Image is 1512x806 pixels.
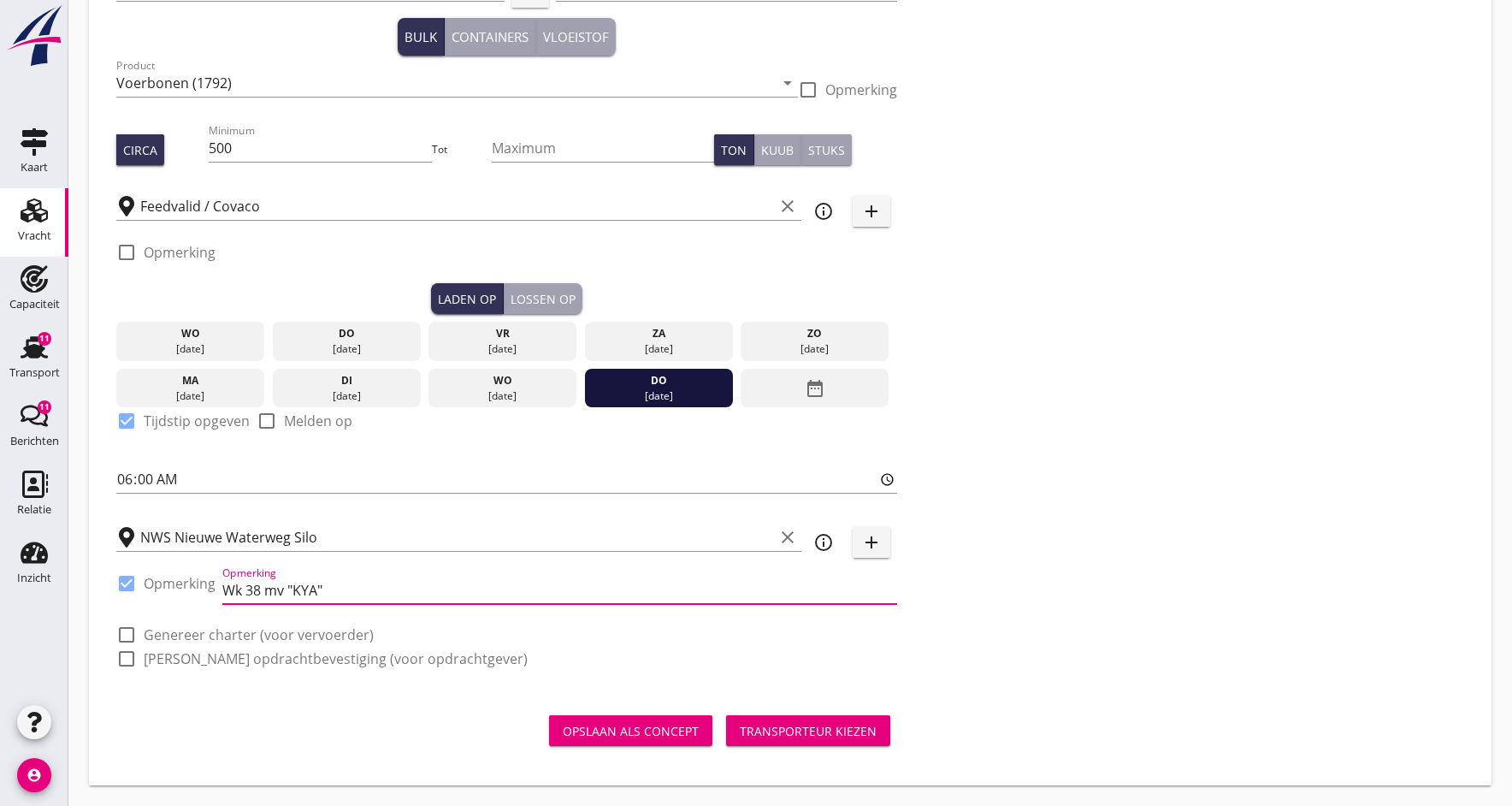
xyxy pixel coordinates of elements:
div: [DATE] [121,341,261,357]
div: Circa [123,141,157,159]
div: Kuub [761,141,794,159]
div: Transporteur kiezen [740,722,877,740]
i: info_outline [813,201,834,222]
label: Melden op [284,412,352,430]
div: zo [745,326,885,341]
input: Laadplaats [140,193,774,220]
div: do [276,326,416,341]
i: account_circle [17,758,51,792]
div: vr [433,326,573,341]
div: [DATE] [745,341,885,357]
button: Bulk [398,18,445,56]
button: Containers [445,18,536,56]
div: za [588,326,729,341]
input: Losplaats [140,524,774,551]
div: Tot [432,142,492,157]
label: Opmerking [825,81,897,98]
div: Containers [452,27,529,47]
i: add [861,201,882,222]
div: Bulk [405,27,437,47]
label: Opmerking [144,575,216,592]
button: Transporteur kiezen [726,715,890,746]
div: Vloeistof [543,27,609,47]
div: Transport [9,367,60,378]
div: ma [121,373,261,388]
input: Product [116,69,774,97]
div: 11 [38,332,51,346]
i: clear [777,527,798,548]
button: Lossen op [504,283,582,314]
i: clear [777,196,798,216]
button: Kuub [754,134,801,165]
i: arrow_drop_down [777,73,798,93]
div: do [588,373,729,388]
label: Opmerking [144,244,216,261]
div: Relatie [17,504,51,515]
div: [DATE] [433,388,573,404]
div: Lossen op [511,290,576,308]
input: Maximum [492,134,714,162]
label: Genereer charter (voor vervoerder) [144,626,374,643]
div: wo [433,373,573,388]
label: [PERSON_NAME] opdrachtbevestiging (voor opdrachtgever) [144,650,528,667]
button: Opslaan als concept [549,715,712,746]
div: [DATE] [588,341,729,357]
i: info_outline [813,532,834,553]
div: di [276,373,416,388]
div: Ton [721,141,747,159]
div: [DATE] [276,341,416,357]
button: Circa [116,134,164,165]
div: [DATE] [121,388,261,404]
button: Vloeistof [536,18,616,56]
label: Tijdstip opgeven [144,412,250,430]
div: [DATE] [276,388,416,404]
div: [DATE] [588,388,729,404]
button: Stuks [801,134,852,165]
div: 11 [38,400,51,414]
div: Kaart [21,162,48,173]
button: Laden op [431,283,504,314]
div: wo [121,326,261,341]
input: Minimum [209,134,431,162]
input: Opmerking [222,577,897,604]
div: Opslaan als concept [563,722,699,740]
div: Laden op [438,290,496,308]
div: Stuks [808,141,845,159]
button: Ton [714,134,754,165]
div: Berichten [10,436,59,447]
div: Inzicht [17,572,51,584]
i: add [861,532,882,553]
div: Capaciteit [9,299,60,310]
div: [DATE] [433,341,573,357]
i: date_range [805,373,825,404]
img: logo-small.a267ee39.svg [3,4,65,68]
div: Vracht [18,230,51,241]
